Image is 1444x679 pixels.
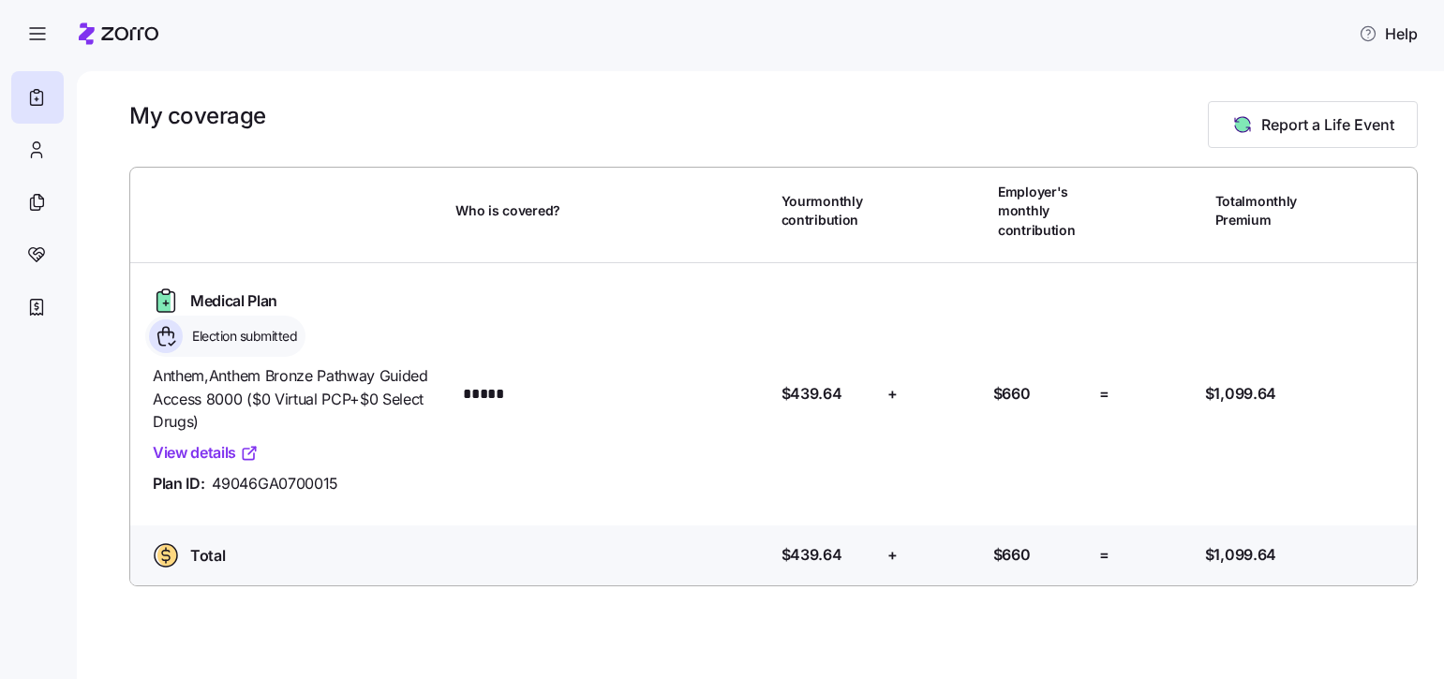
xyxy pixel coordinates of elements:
button: Help [1344,15,1433,52]
span: Your monthly contribution [782,192,875,230]
span: Who is covered? [455,201,560,220]
span: Plan ID: [153,472,204,495]
a: View details [153,441,259,465]
span: $660 [993,382,1031,406]
span: + [887,382,898,406]
span: Employer's monthly contribution [998,183,1092,240]
span: Report a Life Event [1261,113,1394,136]
span: $1,099.64 [1205,382,1276,406]
span: Help [1359,22,1418,45]
span: $439.64 [782,543,842,567]
span: = [1099,543,1109,567]
span: = [1099,382,1109,406]
span: 49046GA0700015 [212,472,338,495]
span: Election submitted [186,327,297,346]
span: Total [190,544,225,568]
span: Medical Plan [190,289,277,313]
span: + [887,543,898,567]
span: Anthem , Anthem Bronze Pathway Guided Access 8000 ($0 Virtual PCP+$0 Select Drugs) [153,364,440,434]
span: $660 [993,543,1031,567]
button: Report a Life Event [1208,101,1418,148]
span: $1,099.64 [1205,543,1276,567]
span: $439.64 [782,382,842,406]
span: Total monthly Premium [1215,192,1309,230]
h1: My coverage [129,101,266,130]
